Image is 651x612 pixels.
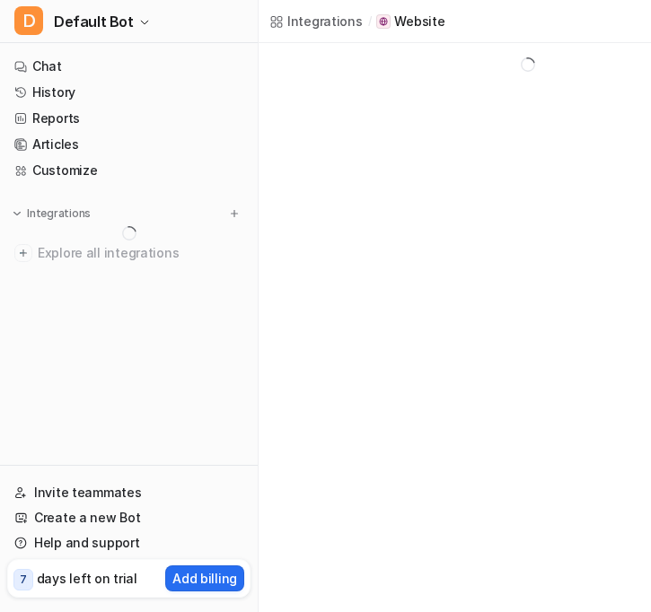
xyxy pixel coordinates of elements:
[38,239,243,267] span: Explore all integrations
[7,505,251,530] a: Create a new Bot
[7,530,251,555] a: Help and support
[14,244,32,262] img: explore all integrations
[37,569,137,588] p: days left on trial
[20,572,27,588] p: 7
[7,106,251,131] a: Reports
[368,13,372,30] span: /
[165,565,244,591] button: Add billing
[228,207,241,220] img: menu_add.svg
[7,240,251,266] a: Explore all integrations
[54,9,134,34] span: Default Bot
[7,54,251,79] a: Chat
[7,80,251,105] a: History
[269,12,363,31] a: Integrations
[287,12,363,31] div: Integrations
[27,206,91,221] p: Integrations
[7,480,251,505] a: Invite teammates
[7,132,251,157] a: Articles
[376,13,444,31] a: Website iconWebsite
[7,158,251,183] a: Customize
[7,205,96,223] button: Integrations
[14,6,43,35] span: D
[11,207,23,220] img: expand menu
[172,569,237,588] p: Add billing
[394,13,444,31] p: Website
[379,17,388,26] img: Website icon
